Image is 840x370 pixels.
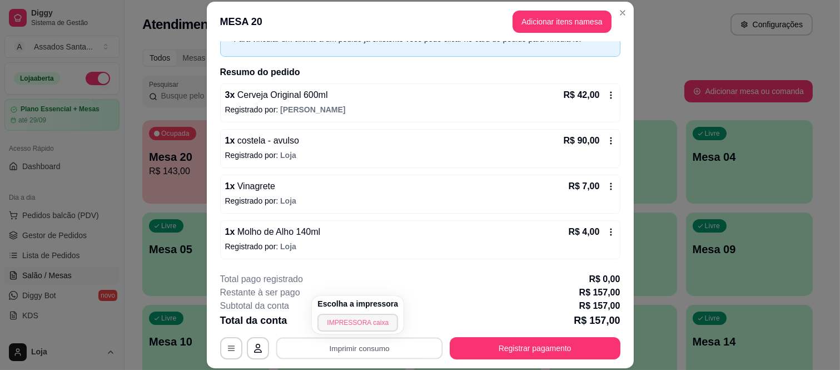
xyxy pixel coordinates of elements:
[317,314,398,332] button: IMPRESSORA caixa
[235,227,320,236] span: Molho de Alho 140ml
[235,90,327,100] span: Cerveja Original 600ml
[280,151,296,160] span: Loja
[225,134,299,147] p: 1 x
[235,136,299,145] span: costela - avulso
[513,11,612,33] button: Adicionar itens namesa
[589,273,620,286] p: R$ 0,00
[317,298,398,309] h4: Escolha a impressora
[225,104,615,115] p: Registrado por:
[207,2,634,42] header: MESA 20
[280,242,296,251] span: Loja
[568,225,599,239] p: R$ 4,00
[280,196,296,205] span: Loja
[568,180,599,193] p: R$ 7,00
[225,195,615,206] p: Registrado por:
[280,105,345,114] span: [PERSON_NAME]
[614,4,632,22] button: Close
[220,273,303,286] p: Total pago registrado
[564,88,600,102] p: R$ 42,00
[579,299,620,313] p: R$ 157,00
[220,299,290,313] p: Subtotal da conta
[225,225,321,239] p: 1 x
[225,180,275,193] p: 1 x
[574,313,620,328] p: R$ 157,00
[276,337,443,359] button: Imprimir consumo
[220,286,300,299] p: Restante à ser pago
[450,337,620,359] button: Registrar pagamento
[225,241,615,252] p: Registrado por:
[220,313,287,328] p: Total da conta
[579,286,620,299] p: R$ 157,00
[564,134,600,147] p: R$ 90,00
[225,88,328,102] p: 3 x
[220,66,620,79] h2: Resumo do pedido
[235,181,275,191] span: Vinagrete
[225,150,615,161] p: Registrado por:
